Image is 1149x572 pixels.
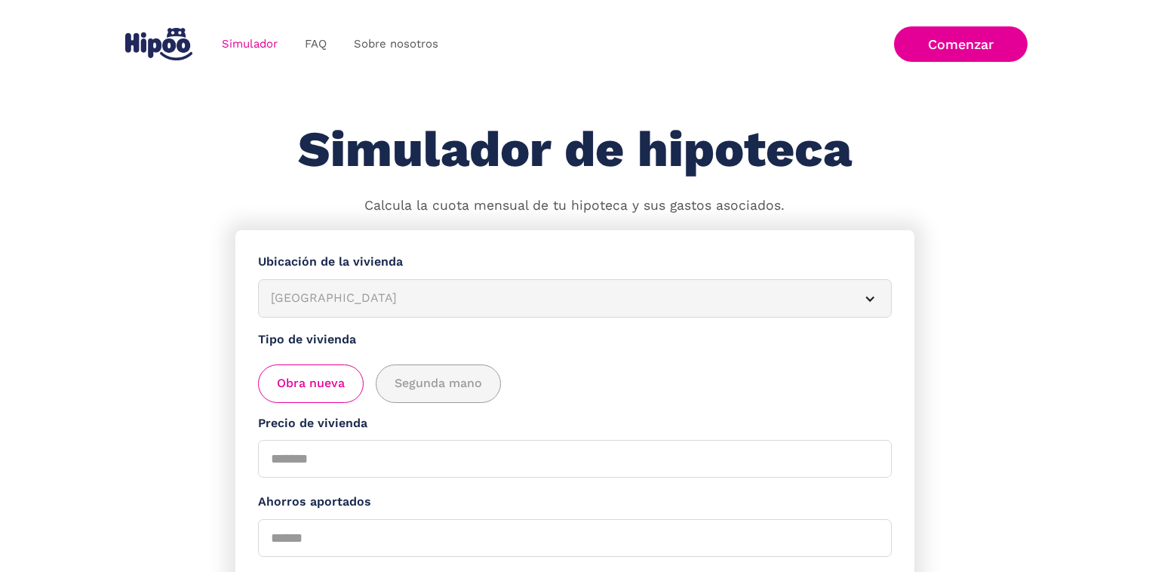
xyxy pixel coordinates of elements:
a: FAQ [291,29,340,59]
a: Comenzar [894,26,1028,62]
div: [GEOGRAPHIC_DATA] [271,289,843,308]
label: Tipo de vivienda [258,331,892,349]
p: Calcula la cuota mensual de tu hipoteca y sus gastos asociados. [364,196,785,216]
label: Ahorros aportados [258,493,892,512]
a: Sobre nosotros [340,29,452,59]
a: Simulador [208,29,291,59]
label: Ubicación de la vivienda [258,253,892,272]
div: add_description_here [258,364,892,403]
label: Precio de vivienda [258,414,892,433]
span: Segunda mano [395,374,482,393]
span: Obra nueva [277,374,345,393]
h1: Simulador de hipoteca [298,122,852,177]
article: [GEOGRAPHIC_DATA] [258,279,892,318]
a: home [122,22,196,66]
